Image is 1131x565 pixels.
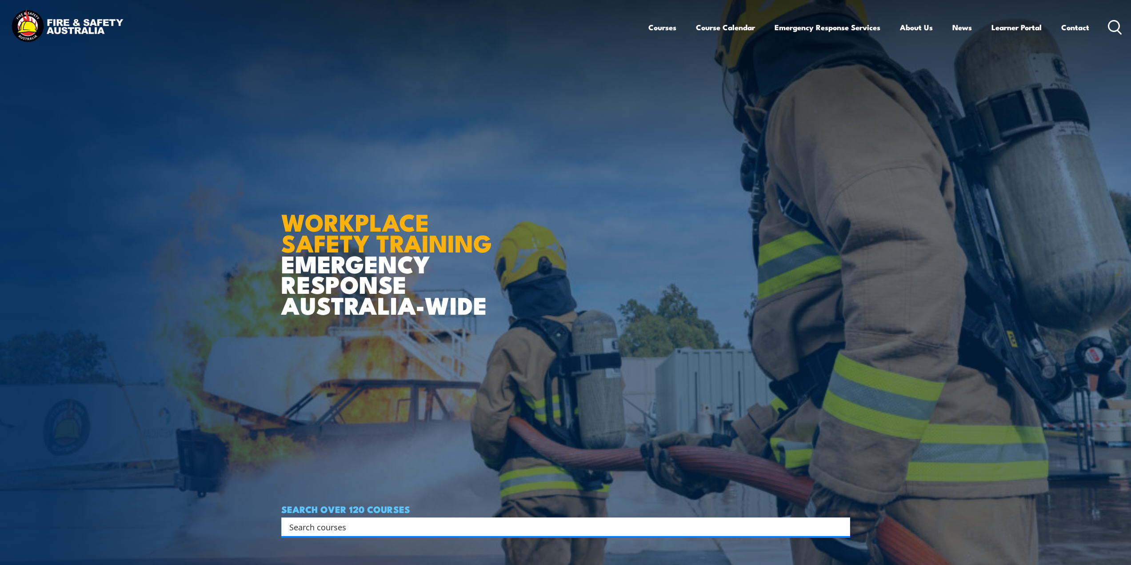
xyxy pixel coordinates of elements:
h4: SEARCH OVER 120 COURSES [281,504,850,514]
h1: EMERGENCY RESPONSE AUSTRALIA-WIDE [281,189,499,315]
a: Course Calendar [696,16,755,39]
a: Emergency Response Services [775,16,880,39]
a: Learner Portal [991,16,1042,39]
form: Search form [291,521,832,533]
strong: WORKPLACE SAFETY TRAINING [281,203,492,260]
input: Search input [289,520,831,533]
a: Contact [1061,16,1089,39]
a: About Us [900,16,933,39]
a: Courses [648,16,676,39]
a: News [952,16,972,39]
button: Search magnifier button [835,521,847,533]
